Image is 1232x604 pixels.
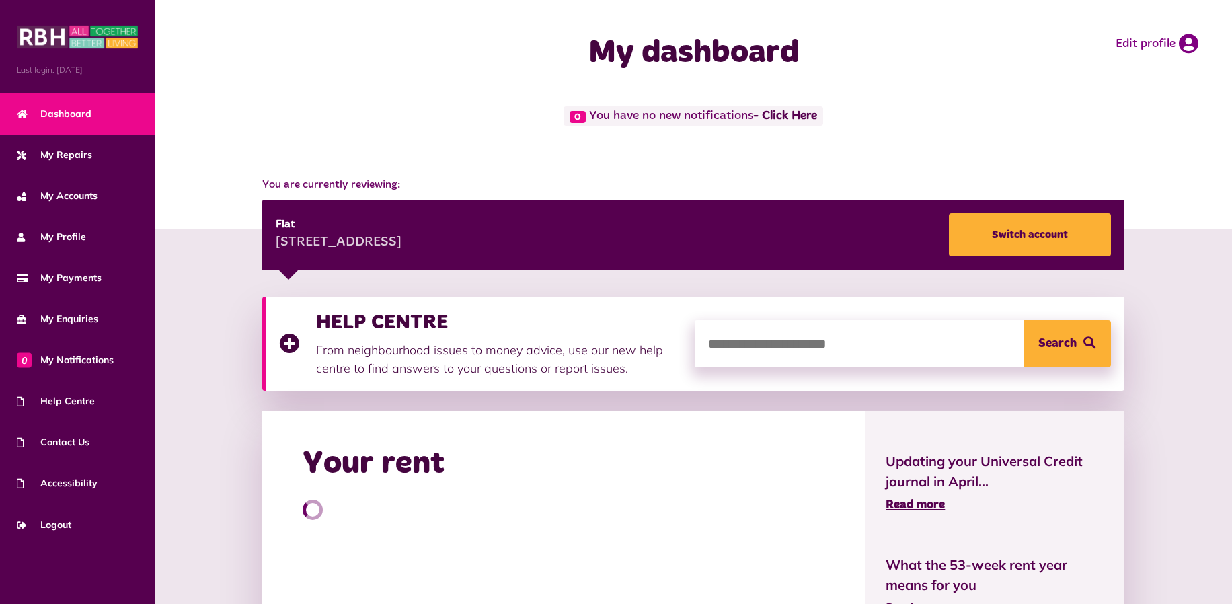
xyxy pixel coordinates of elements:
[262,177,1124,193] span: You are currently reviewing:
[438,34,950,73] h1: My dashboard
[17,271,102,285] span: My Payments
[276,217,401,233] div: Flat
[17,24,138,50] img: MyRBH
[564,106,822,126] span: You have no new notifications
[886,499,945,511] span: Read more
[886,451,1104,515] a: Updating your Universal Credit journal in April... Read more
[17,312,98,326] span: My Enquiries
[17,189,98,203] span: My Accounts
[886,451,1104,492] span: Updating your Universal Credit journal in April...
[17,107,91,121] span: Dashboard
[17,352,32,367] span: 0
[949,213,1111,256] a: Switch account
[276,233,401,253] div: [STREET_ADDRESS]
[316,310,681,334] h3: HELP CENTRE
[17,476,98,490] span: Accessibility
[17,230,86,244] span: My Profile
[753,110,817,122] a: - Click Here
[1024,320,1111,367] button: Search
[17,518,71,532] span: Logout
[17,64,138,76] span: Last login: [DATE]
[17,394,95,408] span: Help Centre
[570,111,586,123] span: 0
[17,148,92,162] span: My Repairs
[303,445,445,484] h2: Your rent
[1038,320,1077,367] span: Search
[17,435,89,449] span: Contact Us
[886,555,1104,595] span: What the 53-week rent year means for you
[1116,34,1198,54] a: Edit profile
[316,341,681,377] p: From neighbourhood issues to money advice, use our new help centre to find answers to your questi...
[17,353,114,367] span: My Notifications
